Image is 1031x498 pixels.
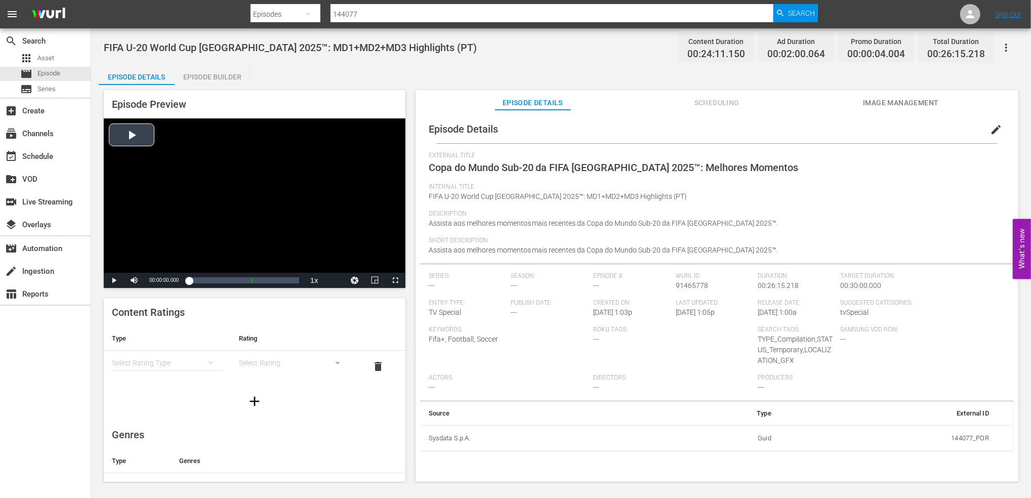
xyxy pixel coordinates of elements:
[37,68,60,78] span: Episode
[5,105,17,117] span: Create
[372,360,384,372] span: delete
[511,281,517,289] span: ---
[104,326,231,351] th: Type
[676,272,753,280] span: Wurl ID:
[429,123,498,135] span: Episode Details
[429,183,1000,191] span: Internal Title
[429,308,461,316] span: TV Special
[175,65,251,89] div: Episode Builder
[104,118,405,288] div: Video Player
[593,335,599,343] span: ---
[495,97,571,109] span: Episode Details
[429,272,506,280] span: Series:
[429,299,506,307] span: Entry Type:
[679,97,755,109] span: Scheduling
[366,354,390,379] button: delete
[687,49,745,60] span: 00:24:11.150
[5,288,17,300] span: Reports
[104,41,477,54] span: FIFA U-20 World Cup [GEOGRAPHIC_DATA] 2025™: MD1+MD2+MD3 Highlights (PT)
[171,449,373,473] th: Genres
[840,299,1000,307] span: Suggested Categories:
[429,246,778,254] span: Assista aos melhores momentos mais recentes da Copa do Mundo Sub-20 da FIFA [GEOGRAPHIC_DATA] 2025™.
[927,49,985,60] span: 00:26:15.218
[927,34,985,49] div: Total Duration
[429,326,588,334] span: Keywords:
[593,281,599,289] span: ---
[5,128,17,140] span: Channels
[429,374,588,382] span: Actors
[511,299,588,307] span: Publish Date:
[767,34,825,49] div: Ad Duration
[5,173,17,185] span: VOD
[175,65,251,85] button: Episode Builder
[758,272,835,280] span: Duration:
[124,273,144,288] button: Mute
[995,10,1021,18] a: Sign Out
[24,3,73,26] img: ans4CAIJ8jUAAAAAAAAAAAAAAAAAAAAAAAAgQb4GAAAAAAAAAAAAAAAAAAAAAAAAJMjXAAAAAAAAAAAAAAAAAAAAAAAAgAT5G...
[863,97,939,109] span: Image Management
[104,273,124,288] button: Play
[385,273,405,288] button: Fullscreen
[840,308,869,316] span: tvSpecial
[104,449,171,473] th: Type
[112,306,185,318] span: Content Ratings
[758,383,764,391] span: ---
[758,326,835,334] span: Search Tags:
[984,117,1008,142] button: edit
[5,196,17,208] span: Live Streaming
[779,401,997,426] th: External ID
[421,401,1013,452] table: simple table
[189,277,299,283] div: Progress Bar
[676,299,753,307] span: Last Updated:
[5,35,17,47] span: Search
[593,299,671,307] span: Created On:
[429,152,1000,160] span: External Title
[99,65,175,89] div: Episode Details
[20,52,32,64] span: Asset
[421,401,656,426] th: Source
[429,335,498,343] span: Fifa+, Football, Soccer
[758,335,833,364] span: TYPE_Compilation,STATUS_Temporary,LOCALIZATION_GFX
[788,4,815,22] span: Search
[5,242,17,255] span: Automation
[593,374,753,382] span: Directors
[5,150,17,162] span: Schedule
[429,210,1000,218] span: Description
[511,308,517,316] span: ---
[840,335,846,343] span: ---
[990,123,1002,136] span: edit
[429,219,778,227] span: Assista aos melhores momentos mais recentes da Copa do Mundo Sub-20 da FIFA [GEOGRAPHIC_DATA] 2025™.
[365,273,385,288] button: Picture-in-Picture
[758,299,835,307] span: Release Date:
[104,326,405,382] table: simple table
[112,98,186,110] span: Episode Preview
[20,68,32,80] span: Episode
[149,277,179,283] span: 00:00:00.000
[779,425,997,451] td: 144077_POR
[758,374,917,382] span: Producers
[655,401,779,426] th: Type
[231,326,358,351] th: Rating
[655,425,779,451] td: Guid
[758,308,797,316] span: [DATE] 1:00a
[840,281,881,289] span: 00:30:00.000
[767,49,825,60] span: 00:02:00.064
[773,4,818,22] button: Search
[840,272,1000,280] span: Target Duration:
[511,272,588,280] span: Season:
[429,281,435,289] span: ---
[20,83,32,95] span: Series
[429,192,687,200] span: FIFA U-20 World Cup [GEOGRAPHIC_DATA] 2025™: MD1+MD2+MD3 Highlights (PT)
[676,308,715,316] span: [DATE] 1:05p
[5,265,17,277] span: Ingestion
[676,281,708,289] span: 91465778
[345,273,365,288] button: Jump To Time
[429,161,799,174] span: Copa do Mundo Sub-20 da FIFA [GEOGRAPHIC_DATA] 2025™: Melhores Momentos
[593,308,632,316] span: [DATE] 1:03p
[421,425,656,451] th: Sysdata S.p.A.
[847,49,905,60] span: 00:00:04.004
[112,429,144,441] span: Genres
[5,219,17,231] span: Overlays
[840,326,918,334] span: Samsung VOD Row:
[37,53,54,63] span: Asset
